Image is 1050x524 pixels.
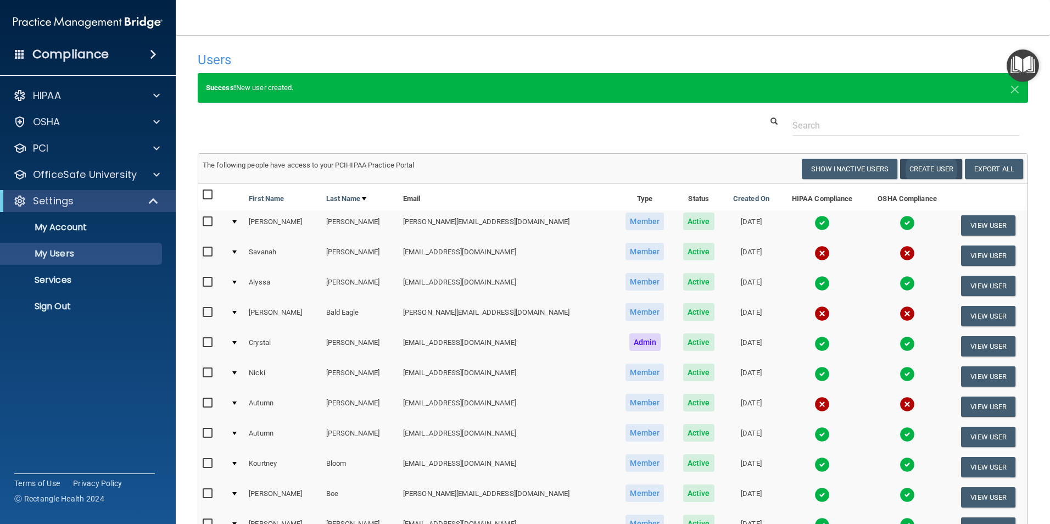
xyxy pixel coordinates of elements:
[683,243,714,260] span: Active
[961,366,1015,387] button: View User
[900,276,915,291] img: tick.e7d51cea.svg
[399,210,616,241] td: [PERSON_NAME][EMAIL_ADDRESS][DOMAIN_NAME]
[723,392,779,422] td: [DATE]
[965,159,1023,179] a: Export All
[322,331,399,361] td: [PERSON_NAME]
[399,184,616,210] th: Email
[723,331,779,361] td: [DATE]
[322,301,399,331] td: Bald Eagle
[814,336,830,352] img: tick.e7d51cea.svg
[625,213,664,230] span: Member
[625,273,664,291] span: Member
[723,241,779,271] td: [DATE]
[33,194,74,208] p: Settings
[723,482,779,512] td: [DATE]
[7,248,157,259] p: My Users
[322,452,399,482] td: Bloom
[322,210,399,241] td: [PERSON_NAME]
[399,301,616,331] td: [PERSON_NAME][EMAIL_ADDRESS][DOMAIN_NAME]
[399,361,616,392] td: [EMAIL_ADDRESS][DOMAIN_NAME]
[14,493,104,504] span: Ⓒ Rectangle Health 2024
[683,454,714,472] span: Active
[792,115,1020,136] input: Search
[7,301,157,312] p: Sign Out
[900,306,915,321] img: cross.ca9f0e7f.svg
[683,424,714,442] span: Active
[625,243,664,260] span: Member
[961,306,1015,326] button: View User
[33,168,137,181] p: OfficeSafe University
[322,422,399,452] td: [PERSON_NAME]
[244,241,321,271] td: Savanah
[779,184,865,210] th: HIPAA Compliance
[961,215,1015,236] button: View User
[322,482,399,512] td: Boe
[322,361,399,392] td: [PERSON_NAME]
[723,452,779,482] td: [DATE]
[683,484,714,502] span: Active
[961,427,1015,447] button: View User
[625,364,664,381] span: Member
[198,53,675,67] h4: Users
[814,306,830,321] img: cross.ca9f0e7f.svg
[322,392,399,422] td: [PERSON_NAME]
[13,194,159,208] a: Settings
[814,276,830,291] img: tick.e7d51cea.svg
[961,487,1015,508] button: View User
[683,213,714,230] span: Active
[860,446,1037,490] iframe: Drift Widget Chat Controller
[203,161,415,169] span: The following people have access to your PCIHIPAA Practice Portal
[399,241,616,271] td: [EMAIL_ADDRESS][DOMAIN_NAME]
[244,422,321,452] td: Autumn
[683,364,714,381] span: Active
[723,361,779,392] td: [DATE]
[814,427,830,442] img: tick.e7d51cea.svg
[900,159,962,179] button: Create User
[33,142,48,155] p: PCI
[900,427,915,442] img: tick.e7d51cea.svg
[900,336,915,352] img: tick.e7d51cea.svg
[13,142,160,155] a: PCI
[814,397,830,412] img: cross.ca9f0e7f.svg
[249,192,284,205] a: First Name
[244,482,321,512] td: [PERSON_NAME]
[13,168,160,181] a: OfficeSafe University
[629,333,661,351] span: Admin
[625,484,664,502] span: Member
[802,159,897,179] button: Show Inactive Users
[900,366,915,382] img: tick.e7d51cea.svg
[244,392,321,422] td: Autumn
[900,487,915,503] img: tick.e7d51cea.svg
[322,241,399,271] td: [PERSON_NAME]
[723,422,779,452] td: [DATE]
[399,482,616,512] td: [PERSON_NAME][EMAIL_ADDRESS][DOMAIN_NAME]
[814,366,830,382] img: tick.e7d51cea.svg
[733,192,769,205] a: Created On
[326,192,367,205] a: Last Name
[961,276,1015,296] button: View User
[7,222,157,233] p: My Account
[625,454,664,472] span: Member
[13,12,163,34] img: PMB logo
[244,361,321,392] td: Nicki
[814,487,830,503] img: tick.e7d51cea.svg
[723,271,779,301] td: [DATE]
[625,303,664,321] span: Member
[14,478,60,489] a: Terms of Use
[683,394,714,411] span: Active
[399,392,616,422] td: [EMAIL_ADDRESS][DOMAIN_NAME]
[322,271,399,301] td: [PERSON_NAME]
[399,452,616,482] td: [EMAIL_ADDRESS][DOMAIN_NAME]
[73,478,122,489] a: Privacy Policy
[244,452,321,482] td: Kourtney
[961,246,1015,266] button: View User
[814,457,830,472] img: tick.e7d51cea.svg
[674,184,723,210] th: Status
[1010,77,1020,99] span: ×
[900,246,915,261] img: cross.ca9f0e7f.svg
[865,184,950,210] th: OSHA Compliance
[399,331,616,361] td: [EMAIL_ADDRESS][DOMAIN_NAME]
[244,271,321,301] td: Alyssa
[244,210,321,241] td: [PERSON_NAME]
[900,215,915,231] img: tick.e7d51cea.svg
